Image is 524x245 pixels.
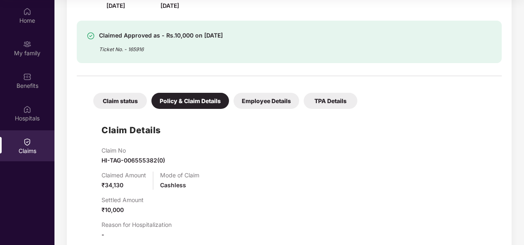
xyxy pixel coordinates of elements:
[101,172,146,179] p: Claimed Amount
[101,206,124,213] span: ₹10,000
[234,93,299,109] div: Employee Details
[101,157,165,164] span: HI-TAG-006555382(0)
[99,40,223,53] div: Ticket No. - 165916
[23,40,31,48] img: svg+xml;base64,PHN2ZyB3aWR0aD0iMjAiIGhlaWdodD0iMjAiIHZpZXdCb3g9IjAgMCAyMCAyMCIgZmlsbD0ibm9uZSIgeG...
[161,2,179,9] span: [DATE]
[101,196,144,203] p: Settled Amount
[160,172,199,179] p: Mode of Claim
[101,221,172,228] p: Reason for Hospitalization
[101,123,161,137] h1: Claim Details
[101,181,123,188] span: ₹34,130
[151,93,229,109] div: Policy & Claim Details
[304,93,357,109] div: TPA Details
[93,93,147,109] div: Claim status
[23,73,31,81] img: svg+xml;base64,PHN2ZyBpZD0iQmVuZWZpdHMiIHhtbG5zPSJodHRwOi8vd3d3LnczLm9yZy8yMDAwL3N2ZyIgd2lkdGg9Ij...
[87,32,95,40] img: svg+xml;base64,PHN2ZyBpZD0iU3VjY2Vzcy0zMngzMiIgeG1sbnM9Imh0dHA6Ly93d3cudzMub3JnLzIwMDAvc3ZnIiB3aW...
[101,231,104,238] span: -
[23,105,31,113] img: svg+xml;base64,PHN2ZyBpZD0iSG9zcGl0YWxzIiB4bWxucz0iaHR0cDovL3d3dy53My5vcmcvMjAwMC9zdmciIHdpZHRoPS...
[101,147,165,154] p: Claim No
[106,2,125,9] span: [DATE]
[99,31,223,40] div: Claimed Approved as - Rs.10,000 on [DATE]
[23,7,31,16] img: svg+xml;base64,PHN2ZyBpZD0iSG9tZSIgeG1sbnM9Imh0dHA6Ly93d3cudzMub3JnLzIwMDAvc3ZnIiB3aWR0aD0iMjAiIG...
[23,138,31,146] img: svg+xml;base64,PHN2ZyBpZD0iQ2xhaW0iIHhtbG5zPSJodHRwOi8vd3d3LnczLm9yZy8yMDAwL3N2ZyIgd2lkdGg9IjIwIi...
[160,181,186,188] span: Cashless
